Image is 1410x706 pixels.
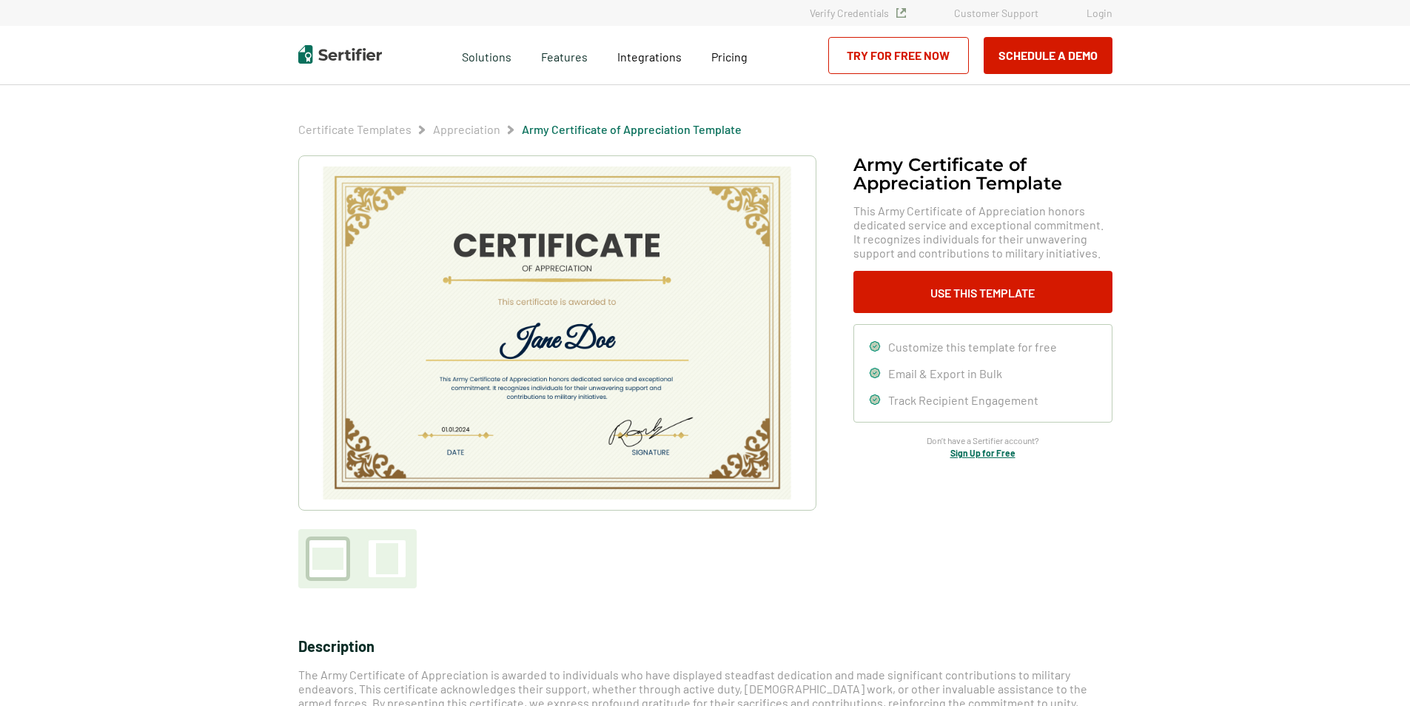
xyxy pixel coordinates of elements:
span: Features [541,46,588,64]
a: Login [1087,7,1112,19]
h1: Army Certificate of Appreciation​ Template [853,155,1112,192]
span: Email & Export in Bulk [888,366,1002,380]
a: Certificate Templates [298,122,412,136]
span: Track Recipient Engagement [888,393,1038,407]
span: Pricing [711,50,748,64]
span: Don’t have a Sertifier account? [927,434,1039,448]
img: Army Certificate of Appreciation​ Template [321,167,792,500]
img: Sertifier | Digital Credentialing Platform [298,45,382,64]
a: Try for Free Now [828,37,969,74]
span: Army Certificate of Appreciation​ Template [522,122,742,137]
span: This Army Certificate of Appreciation honors dedicated service and exceptional commitment. It rec... [853,204,1112,260]
a: Customer Support [954,7,1038,19]
a: Army Certificate of Appreciation​ Template [522,122,742,136]
a: Sign Up for Free [950,448,1015,458]
span: Integrations [617,50,682,64]
a: Integrations [617,46,682,64]
span: Customize this template for free [888,340,1057,354]
span: Solutions [462,46,511,64]
span: Appreciation [433,122,500,137]
div: Breadcrumb [298,122,742,137]
button: Use This Template [853,271,1112,313]
a: Pricing [711,46,748,64]
span: Certificate Templates [298,122,412,137]
a: Appreciation [433,122,500,136]
img: Verified [896,8,906,18]
a: Verify Credentials [810,7,906,19]
span: Description [298,637,375,655]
